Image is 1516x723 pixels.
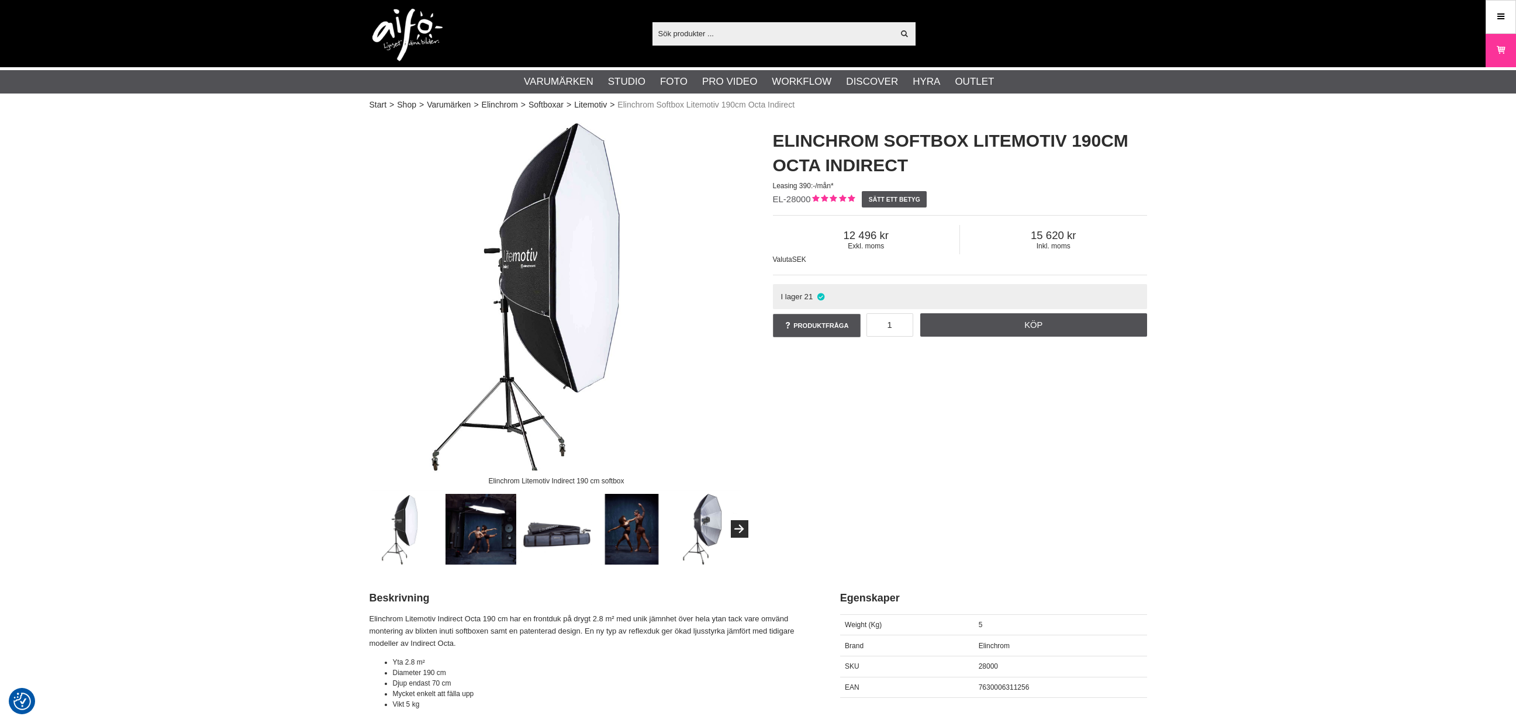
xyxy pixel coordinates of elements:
[846,74,898,89] a: Discover
[652,25,894,42] input: Sök produkter ...
[479,471,634,491] div: Elinchrom Litemotiv Indirect 190 cm softbox
[574,99,607,111] a: Litemotiv
[773,129,1147,178] h1: Elinchrom Softbox Litemotiv 190cm Octa Indirect
[920,313,1147,337] a: Köp
[370,494,441,565] img: Elinchrom Litemotiv Indirect 190 cm softbox
[862,191,927,207] a: Sätt ett betyg
[811,193,855,206] div: Kundbetyg: 5.00
[672,494,743,565] img: Elinchrom Litemotiv Indirect utan diffusortyg
[660,74,688,89] a: Foto
[393,657,811,667] li: Yta 2.8 m²
[979,683,1030,691] span: 7630006311256
[955,74,994,89] a: Outlet
[792,255,806,264] span: SEK
[773,242,960,250] span: Exkl. moms
[608,74,645,89] a: Studio
[979,621,983,629] span: 5
[840,591,1147,606] h2: Egenskaper
[529,99,564,111] a: Softboxar
[419,99,424,111] span: >
[393,699,811,710] li: Vikt 5 kg
[389,99,394,111] span: >
[369,99,387,111] a: Start
[397,99,416,111] a: Shop
[960,242,1147,250] span: Inkl. moms
[393,689,811,699] li: Mycket enkelt att fälla upp
[772,74,831,89] a: Workflow
[13,691,31,712] button: Samtyckesinställningar
[781,292,802,301] span: I lager
[845,662,859,670] span: SKU
[13,693,31,710] img: Revisit consent button
[816,292,826,301] i: I lager
[773,255,792,264] span: Valuta
[372,9,443,61] img: logo.png
[427,99,471,111] a: Varumärken
[773,314,861,337] a: Produktfråga
[979,662,998,670] span: 28000
[369,117,744,491] img: Elinchrom Litemotiv Indirect 190 cm softbox
[731,520,748,538] button: Next
[567,99,571,111] span: >
[474,99,478,111] span: >
[521,494,592,565] img: Litemotiv Octa comes with a bag
[773,194,811,204] span: EL-28000
[845,642,864,650] span: Brand
[524,74,593,89] a: Varumärken
[845,621,882,629] span: Weight (Kg)
[845,683,859,691] span: EAN
[393,678,811,689] li: Djup endast 70 cm
[960,229,1147,242] span: 15 620
[521,99,526,111] span: >
[369,613,811,649] p: Elinchrom Litemotiv Indirect Octa 190 cm har en frontduk på drygt 2.8 m² med unik jämnhet över he...
[369,591,811,606] h2: Beskrivning
[804,292,813,301] span: 21
[702,74,757,89] a: Pro Video
[773,229,960,242] span: 12 496
[617,99,795,111] span: Elinchrom Softbox Litemotiv 190cm Octa Indirect
[979,642,1010,650] span: Elinchrom
[596,494,667,565] img: Elinchrom Litemotiv Indirect magic light
[393,667,811,678] li: Diameter 190 cm
[610,99,614,111] span: >
[446,494,516,565] img: Elinchrom Litemotiv Indirect in studio
[913,74,940,89] a: Hyra
[773,182,834,190] span: Leasing 390:-/mån*
[482,99,518,111] a: Elinchrom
